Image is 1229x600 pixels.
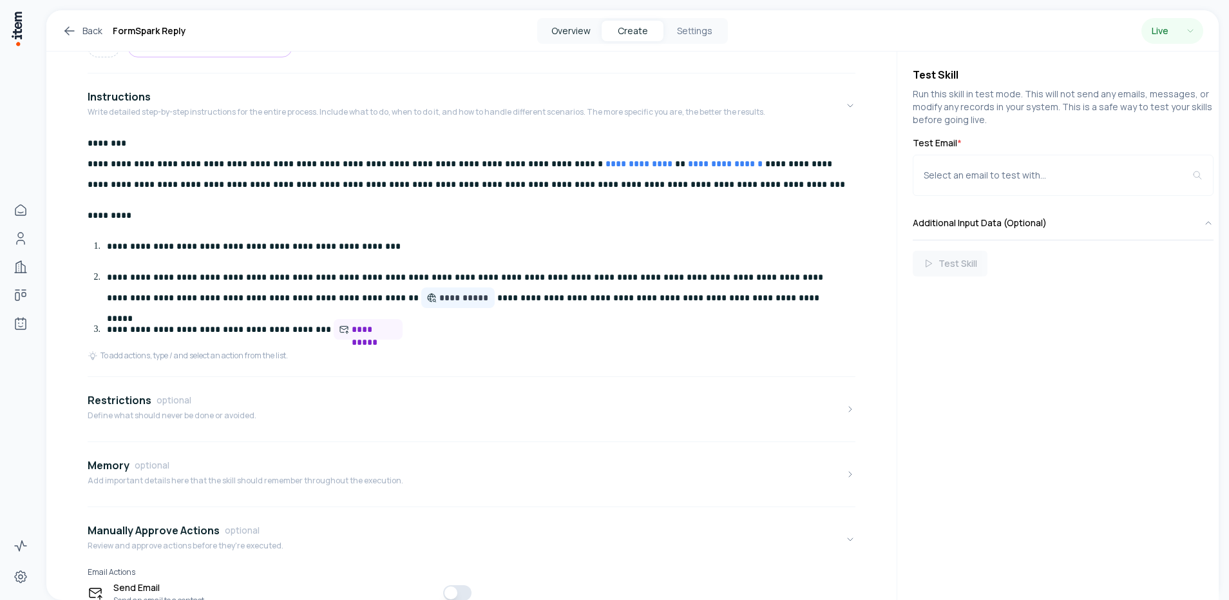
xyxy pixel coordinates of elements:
p: Write detailed step-by-step instructions for the entire process. Include what to do, when to do i... [88,107,765,117]
h4: Memory [88,458,129,473]
h4: Restrictions [88,392,151,408]
img: Item Brain Logo [10,10,23,47]
a: Home [8,197,33,223]
button: Overview [540,21,602,41]
a: Deals [8,282,33,308]
p: Run this skill in test mode. This will not send any emails, messages, or modify any records in yo... [913,88,1214,126]
button: Manually Approve ActionsoptionalReview and approve actions before they're executed. [88,512,855,566]
a: Activity [8,533,33,559]
a: Back [62,23,102,39]
span: Send Email [113,580,204,595]
a: Agents [8,311,33,336]
a: Companies [8,254,33,280]
div: Select an email to test with... [924,169,1192,182]
a: Settings [8,564,33,590]
h6: Email Actions [88,566,472,577]
div: InstructionsWrite detailed step-by-step instructions for the entire process. Include what to do, ... [88,133,855,371]
button: Additional Input Data (Optional) [913,206,1214,240]
span: optional [135,459,169,472]
button: Create [602,21,663,41]
h4: Manually Approve Actions [88,523,220,538]
h4: Test Skill [913,67,1214,82]
h1: FormSpark Reply [113,23,186,39]
h4: Instructions [88,89,151,104]
a: People [8,226,33,251]
p: Define what should never be done or avoided. [88,411,256,421]
div: To add actions, type / and select an action from the list. [88,351,288,361]
button: RestrictionsoptionalDefine what should never be done or avoided. [88,382,855,436]
span: optional [157,394,191,407]
button: InstructionsWrite detailed step-by-step instructions for the entire process. Include what to do, ... [88,79,855,133]
p: Review and approve actions before they're executed. [88,541,283,551]
span: optional [225,524,260,537]
button: Settings [663,21,725,41]
label: Test Email [913,137,1214,150]
p: Add important details here that the skill should remember throughout the execution. [88,476,403,486]
button: MemoryoptionalAdd important details here that the skill should remember throughout the execution. [88,447,855,501]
